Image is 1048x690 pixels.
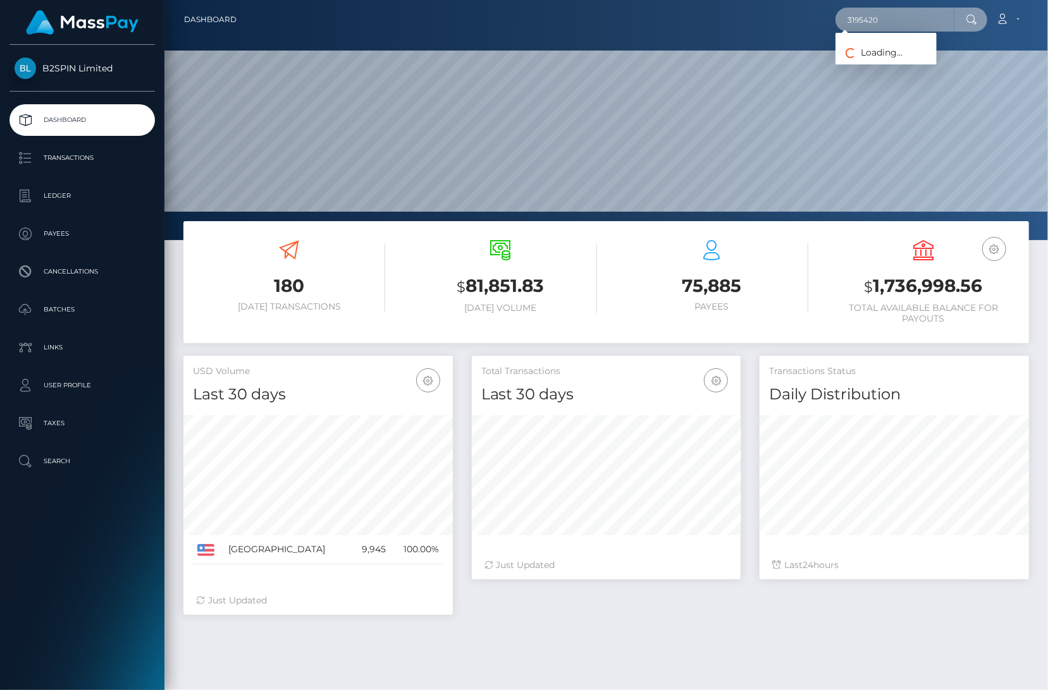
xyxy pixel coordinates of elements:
span: Loading... [835,47,903,58]
td: [GEOGRAPHIC_DATA] [224,535,350,564]
a: User Profile [9,370,155,401]
h4: Last 30 days [481,384,732,406]
a: Payees [9,218,155,250]
a: Dashboard [9,104,155,136]
small: $ [864,278,873,296]
h4: Daily Distribution [769,384,1020,406]
a: Cancellations [9,256,155,287]
a: Search [9,445,155,477]
a: Taxes [9,408,155,439]
h6: [DATE] Transactions [193,301,385,312]
input: Search... [835,8,954,32]
span: 24 [803,559,813,571]
p: Transactions [15,148,150,167]
img: MassPay Logo [26,10,139,35]
h6: Payees [616,301,808,312]
p: Cancellations [15,262,150,281]
h6: Total Available Balance for Payouts [827,303,1020,324]
a: Batches [9,294,155,325]
p: Search [15,452,150,471]
h3: 1,736,998.56 [827,274,1020,300]
img: B2SPIN Limited [15,57,36,79]
p: Dashboard [15,111,150,130]
span: B2SPIN Limited [9,63,155,74]
p: User Profile [15,376,150,395]
small: $ [457,278,465,296]
h3: 81,851.83 [404,274,596,300]
a: Dashboard [184,6,237,33]
h5: Transactions Status [769,365,1020,378]
p: Taxes [15,414,150,433]
div: Just Updated [196,594,440,607]
h5: Total Transactions [481,365,732,378]
h3: 75,885 [616,274,808,298]
h4: Last 30 days [193,384,443,406]
td: 100.00% [390,535,443,564]
p: Links [15,338,150,357]
a: Links [9,332,155,363]
div: Last hours [772,559,1016,572]
td: 9,945 [350,535,390,564]
h5: USD Volume [193,365,443,378]
p: Batches [15,300,150,319]
div: Just Updated [484,559,729,572]
a: Ledger [9,180,155,212]
p: Payees [15,224,150,243]
img: US.png [197,544,214,555]
a: Transactions [9,142,155,174]
h3: 180 [193,274,385,298]
h6: [DATE] Volume [404,303,596,313]
p: Ledger [15,186,150,205]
